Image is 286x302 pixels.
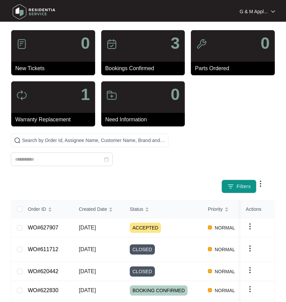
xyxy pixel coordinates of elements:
[227,183,234,190] img: filter icon
[28,205,46,213] span: Order ID
[256,180,265,188] img: dropdown arrow
[208,205,223,213] span: Priority
[130,223,161,233] span: ACCEPTED
[195,64,275,73] p: Parts Ordered
[105,64,185,73] p: Bookings Confirmed
[240,200,274,218] th: Actions
[81,35,90,52] p: 0
[79,246,96,252] span: [DATE]
[105,116,185,124] p: Need Information
[22,137,165,144] input: Search by Order Id, Assignee Name, Customer Name, Brand and Model
[171,86,180,103] p: 0
[79,225,96,230] span: [DATE]
[212,224,238,232] span: NORMAL
[28,225,58,230] a: WO#627907
[246,266,254,274] img: dropdown arrow
[196,39,207,49] img: icon
[212,267,238,276] span: NORMAL
[15,116,95,124] p: Warranty Replacement
[130,205,143,213] span: Status
[271,10,275,13] img: dropdown arrow
[171,35,180,52] p: 3
[106,39,117,49] img: icon
[130,266,155,277] span: CLOSED
[79,287,96,293] span: [DATE]
[28,246,58,252] a: WO#611712
[16,90,27,101] img: icon
[246,244,254,253] img: dropdown arrow
[261,35,270,52] p: 0
[212,245,238,254] span: NORMAL
[15,64,95,73] p: New Tickets
[124,200,202,218] th: Status
[237,183,251,190] span: Filters
[208,247,212,251] img: Vercel Logo
[22,200,73,218] th: Order ID
[212,286,238,295] span: NORMAL
[202,200,253,218] th: Priority
[79,268,96,274] span: [DATE]
[28,268,58,274] a: WO#620442
[208,225,212,229] img: Vercel Logo
[28,287,58,293] a: WO#622830
[246,222,254,230] img: dropdown arrow
[246,285,254,293] img: dropdown arrow
[106,90,117,101] img: icon
[130,244,155,255] span: CLOSED
[208,288,212,292] img: Vercel Logo
[240,8,268,15] p: G & M Appl...
[130,285,187,296] span: BOOKING CONFIRMED
[208,269,212,273] img: Vercel Logo
[221,180,257,193] button: filter iconFilters
[16,39,27,49] img: icon
[10,2,58,22] img: residentia service logo
[73,200,124,218] th: Created Date
[14,137,21,144] img: search-icon
[81,86,90,103] p: 1
[79,205,107,213] span: Created Date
